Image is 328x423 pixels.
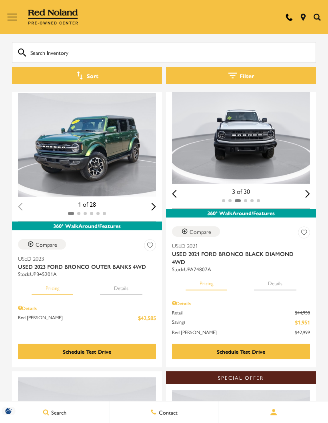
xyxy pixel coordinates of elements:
[18,254,156,270] a: Used 2023Used 2023 Ford Bronco Outer Banks 4WD
[166,371,316,384] div: Special Offer
[172,318,310,326] a: Savings $1,951
[172,328,295,336] span: Red [PERSON_NAME]
[219,402,328,422] button: Open user profile menu
[310,14,324,21] button: Open the inventory search
[172,250,304,266] span: Used 2021 Ford Bronco Black Diamond 4WD
[18,93,156,197] div: 1 / 2
[172,309,310,316] a: Retail $44,950
[18,344,156,359] div: Schedule Test Drive - Used 2023 Ford Bronco Outer Banks 4WD
[12,222,162,230] div: 360° WalkAround/Features
[28,12,78,20] a: Red Noland Pre-Owned
[157,408,178,416] span: Contact
[12,42,316,63] input: Search Inventory
[151,203,156,210] div: Next slide
[172,328,310,336] a: Red [PERSON_NAME] $42,999
[100,278,142,295] button: details tab
[295,328,310,336] span: $42,999
[18,270,156,278] div: Stock : UPB45201A
[186,273,227,290] button: pricing tab
[144,239,156,254] button: Save Vehicle
[172,266,310,273] div: Stock : UPA74807A
[172,318,295,326] span: Savings
[172,300,310,307] div: Pricing Details - Used 2021 Ford Bronco Black Diamond 4WD
[138,314,156,322] span: $42,585
[172,344,310,359] div: Schedule Test Drive - Used 2021 Ford Bronco Black Diamond 4WD
[18,314,156,322] a: Red [PERSON_NAME] $42,585
[172,242,304,250] span: Used 2021
[18,254,150,262] span: Used 2023
[172,80,310,184] img: 2021 Ford Bronco Black Diamond 3
[18,200,156,209] div: 1 of 28
[254,273,296,290] button: details tab
[217,348,265,355] div: Schedule Test Drive
[172,190,177,197] div: Previous slide
[172,80,310,184] div: 3 / 6
[32,278,73,295] button: pricing tab
[18,262,150,270] span: Used 2023 Ford Bronco Outer Banks 4WD
[63,348,111,355] div: Schedule Test Drive
[172,187,310,196] div: 3 of 30
[18,314,138,322] span: Red [PERSON_NAME]
[36,241,57,248] div: Compare
[305,190,310,197] div: Next slide
[18,93,156,197] img: 2023 Ford Bronco Outer Banks 1
[49,408,66,416] span: Search
[28,9,78,25] img: Red Noland Pre-Owned
[166,67,316,84] button: Filter
[172,309,295,316] span: Retail
[298,226,310,241] button: Save Vehicle
[12,67,162,84] button: Sort
[166,209,316,218] div: 360° WalkAround/Features
[295,318,310,326] span: $1,951
[172,226,220,237] button: Compare Vehicle
[18,304,156,312] div: Pricing Details - Used 2023 Ford Bronco Outer Banks 4WD
[190,228,211,235] div: Compare
[18,239,66,250] button: Compare Vehicle
[295,309,310,316] del: $44,950
[172,242,310,266] a: Used 2021Used 2021 Ford Bronco Black Diamond 4WD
